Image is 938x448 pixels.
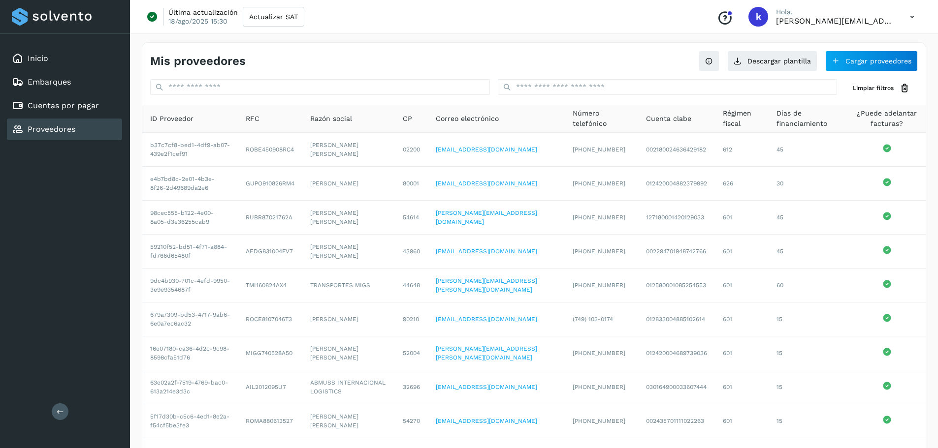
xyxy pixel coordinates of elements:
td: 98cec555-b122-4e00-8a05-d3e36255cab9 [142,201,238,235]
p: Última actualización [168,8,238,17]
td: ROBE450908RC4 [238,133,302,167]
td: 44648 [395,269,428,302]
td: 52004 [395,336,428,370]
td: 45 [769,201,848,235]
td: 601 [715,370,769,404]
td: 012833004885102614 [638,302,715,336]
td: 15 [769,370,848,404]
td: ABMUSS INTERNACIONAL LOGISTICS [302,370,395,404]
a: Embarques [28,77,71,87]
td: TRANSPORTES MIGS [302,269,395,302]
td: [PERSON_NAME] [PERSON_NAME] [302,201,395,235]
td: 15 [769,404,848,438]
td: TMI160824AX4 [238,269,302,302]
td: 002435701111022263 [638,404,715,438]
span: [PHONE_NUMBER] [573,282,625,289]
td: 90210 [395,302,428,336]
td: 45 [769,133,848,167]
td: [PERSON_NAME] [PERSON_NAME] [302,133,395,167]
td: [PERSON_NAME] [PERSON_NAME] [302,336,395,370]
a: [EMAIL_ADDRESS][DOMAIN_NAME] [436,146,537,153]
td: 80001 [395,167,428,201]
td: 601 [715,269,769,302]
button: Actualizar SAT [243,7,304,27]
div: Inicio [7,48,122,69]
span: [PHONE_NUMBER] [573,214,625,221]
div: Cuentas por pagar [7,95,122,117]
td: 601 [715,302,769,336]
a: [EMAIL_ADDRESS][DOMAIN_NAME] [436,316,537,323]
a: [PERSON_NAME][EMAIL_ADDRESS][PERSON_NAME][DOMAIN_NAME] [436,345,537,361]
td: 030164900033607444 [638,370,715,404]
a: [EMAIL_ADDRESS][DOMAIN_NAME] [436,418,537,424]
span: Régimen fiscal [723,108,761,129]
td: 012420004882379992 [638,167,715,201]
span: Cuenta clabe [646,114,691,124]
a: [EMAIL_ADDRESS][DOMAIN_NAME] [436,384,537,390]
td: 612 [715,133,769,167]
a: Inicio [28,54,48,63]
a: Proveedores [28,124,75,134]
td: 002294701948742766 [638,235,715,269]
td: [PERSON_NAME] [302,167,395,201]
td: 601 [715,235,769,269]
td: 59210f52-bd51-4f71-a884-fd766d65480f [142,235,238,269]
td: 32696 [395,370,428,404]
a: [EMAIL_ADDRESS][DOMAIN_NAME] [436,180,537,187]
p: Hola, [776,8,894,16]
td: AIL2012095U7 [238,370,302,404]
span: CP [403,114,412,124]
td: 127180001420129033 [638,201,715,235]
td: 679a7309-bd53-4717-9ab6-6e0a7ec6ac32 [142,302,238,336]
span: Actualizar SAT [249,13,298,20]
button: Cargar proveedores [825,51,918,71]
td: 15 [769,302,848,336]
td: 54614 [395,201,428,235]
td: [PERSON_NAME] [PERSON_NAME] [302,235,395,269]
td: 601 [715,336,769,370]
td: MIGG740528A50 [238,336,302,370]
span: [PHONE_NUMBER] [573,350,625,357]
span: ID Proveedor [150,114,194,124]
div: Embarques [7,71,122,93]
span: ¿Puede adelantar facturas? [856,108,918,129]
td: 626 [715,167,769,201]
td: GUPO910826RM4 [238,167,302,201]
span: Limpiar filtros [853,84,894,92]
span: [PHONE_NUMBER] [573,248,625,255]
td: 012580001085254553 [638,269,715,302]
td: ROMA880613527 [238,404,302,438]
td: AEDG831004FV7 [238,235,302,269]
div: Proveedores [7,119,122,140]
span: [PHONE_NUMBER] [573,146,625,153]
button: Descargar plantilla [727,51,817,71]
td: 02200 [395,133,428,167]
td: [PERSON_NAME] [PERSON_NAME] [302,404,395,438]
td: 43960 [395,235,428,269]
span: [PHONE_NUMBER] [573,384,625,390]
span: [PHONE_NUMBER] [573,418,625,424]
button: Limpiar filtros [845,79,918,97]
td: 60 [769,269,848,302]
td: [PERSON_NAME] [302,302,395,336]
p: 18/ago/2025 15:30 [168,17,227,26]
td: 601 [715,201,769,235]
span: (749) 103-0174 [573,316,613,323]
td: 9dc4b930-701c-4efd-9950-3e9e9354687f [142,269,238,302]
p: karen.saucedo@53cargo.com [776,16,894,26]
td: 63e02a2f-7519-4769-bac0-613a214e3d3c [142,370,238,404]
a: [PERSON_NAME][EMAIL_ADDRESS][PERSON_NAME][DOMAIN_NAME] [436,277,537,293]
span: Días de financiamiento [776,108,840,129]
td: 5f17d30b-c5c6-4ed1-8e2a-f54cf5be3fe3 [142,404,238,438]
h4: Mis proveedores [150,54,246,68]
span: Correo electrónico [436,114,499,124]
a: [PERSON_NAME][EMAIL_ADDRESS][DOMAIN_NAME] [436,209,537,225]
span: Número telefónico [573,108,630,129]
td: 15 [769,336,848,370]
td: 45 [769,235,848,269]
td: 601 [715,404,769,438]
td: 54270 [395,404,428,438]
td: e4b7bd8c-2e01-4b3e-8f26-2d49689da2e6 [142,167,238,201]
span: [PHONE_NUMBER] [573,180,625,187]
